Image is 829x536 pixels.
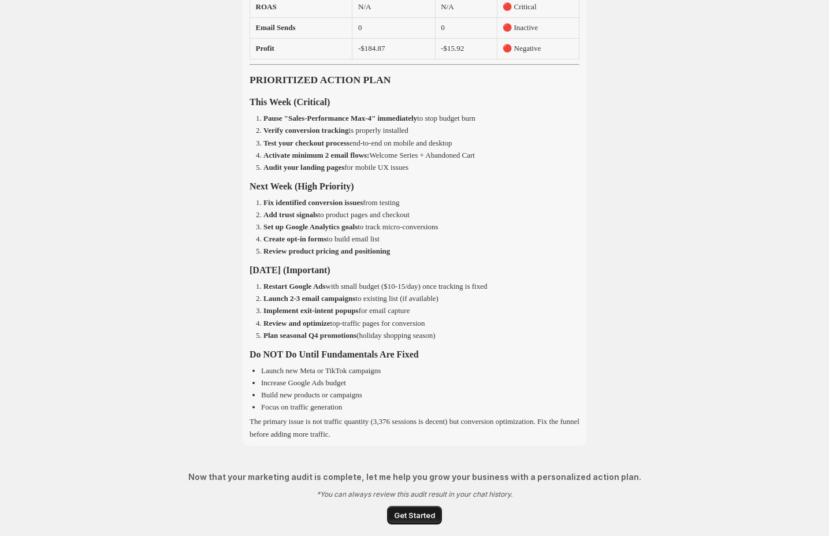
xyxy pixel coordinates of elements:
[263,331,436,340] p: (holiday shopping season)
[261,390,362,399] p: Build new products or campaigns
[263,163,408,172] p: for mobile UX issues
[256,44,274,53] strong: Profit
[263,126,408,135] p: is properly installed
[256,23,296,32] strong: Email Sends
[263,234,327,243] strong: Create opt-in forms
[352,38,435,59] td: -$184.87
[317,490,513,498] em: *You can always review this audit result in your chat history.
[261,403,342,411] p: Focus on traffic generation
[352,17,435,38] td: 0
[394,509,435,521] span: Get Started
[263,282,326,291] strong: Restart Google Ads
[263,282,487,291] p: with small budget ($10-15/day) once tracking is fixed
[263,234,380,243] p: to build email list
[263,294,438,303] p: to existing list (if available)
[263,306,359,315] strong: Implement exit-intent popups
[263,222,438,231] p: to track micro-conversions
[497,38,579,59] td: 🔴 Negative
[435,38,497,59] td: -$15.92
[263,319,330,327] strong: Review and optimize
[263,163,344,172] strong: Audit your landing pages
[263,114,417,122] strong: Pause "Sales-Performance Max-4" immediately
[263,247,390,255] strong: Review product pricing and positioning
[261,366,381,375] p: Launch new Meta or TikTok campaigns
[263,319,425,327] p: top-traffic pages for conversion
[263,151,369,159] strong: Activate minimum 2 email flows:
[250,181,354,191] strong: Next Week (High Priority)
[263,198,363,207] strong: Fix identified conversion issues
[263,126,349,135] strong: Verify conversion tracking
[387,506,442,524] button: Get Started
[263,198,399,207] p: from testing
[497,17,579,38] td: 🔴 Inactive
[250,265,330,275] strong: [DATE] (Important)
[250,349,419,359] strong: Do NOT Do Until Fundamentals Are Fixed
[435,17,497,38] td: 0
[250,74,391,85] strong: PRIORITIZED ACTION PLAN
[263,306,410,315] p: for email capture
[263,222,358,231] strong: Set up Google Analytics goals
[263,151,475,159] p: Welcome Series + Abandoned Cart
[263,210,318,219] strong: Add trust signals
[256,2,277,11] strong: ROAS
[263,139,350,147] strong: Test your checkout process
[263,139,452,147] p: end-to-end on mobile and desktop
[263,114,475,122] p: to stop budget burn
[263,331,356,340] strong: Plan seasonal Q4 promotions
[250,415,579,441] p: The primary issue is not traffic quantity (3,376 sessions is decent) but conversion optimization....
[261,378,346,387] p: Increase Google Ads budget
[263,210,410,219] p: to product pages and checkout
[263,294,355,303] strong: Launch 2-3 email campaigns
[188,471,641,483] p: Now that your marketing audit is complete, let me help you grow your business with a personalized...
[250,97,330,107] strong: This Week (Critical)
